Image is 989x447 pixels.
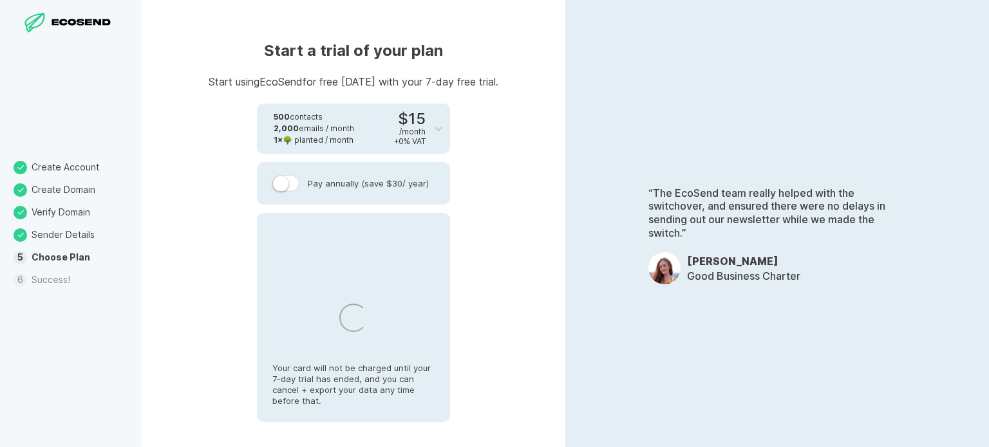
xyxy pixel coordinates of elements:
[687,269,800,283] p: Good Business Charter
[687,255,800,268] h3: [PERSON_NAME]
[272,350,435,406] p: Your card will not be charged until your 7-day trial has ended, and you can cancel + export your ...
[274,123,299,133] strong: 2,000
[274,135,283,145] strong: 1 ×
[274,111,354,123] div: contacts
[209,77,498,87] p: Start using EcoSend for free [DATE] with your 7-day free trial.
[274,134,354,146] div: 🌳 planted / month
[648,187,906,240] p: “The EcoSend team really helped with the switchover, and ensured there were no delays in sending ...
[209,41,498,61] h1: Start a trial of your plan
[274,112,290,122] strong: 500
[272,175,435,192] label: Pay annually (save $30 / year)
[648,252,681,284] img: OpDfwsLJpxJND2XqePn68R8dM.jpeg
[399,127,426,136] div: / month
[394,111,426,146] div: $15
[394,136,426,146] div: + 0 % VAT
[274,123,354,134] div: emails / month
